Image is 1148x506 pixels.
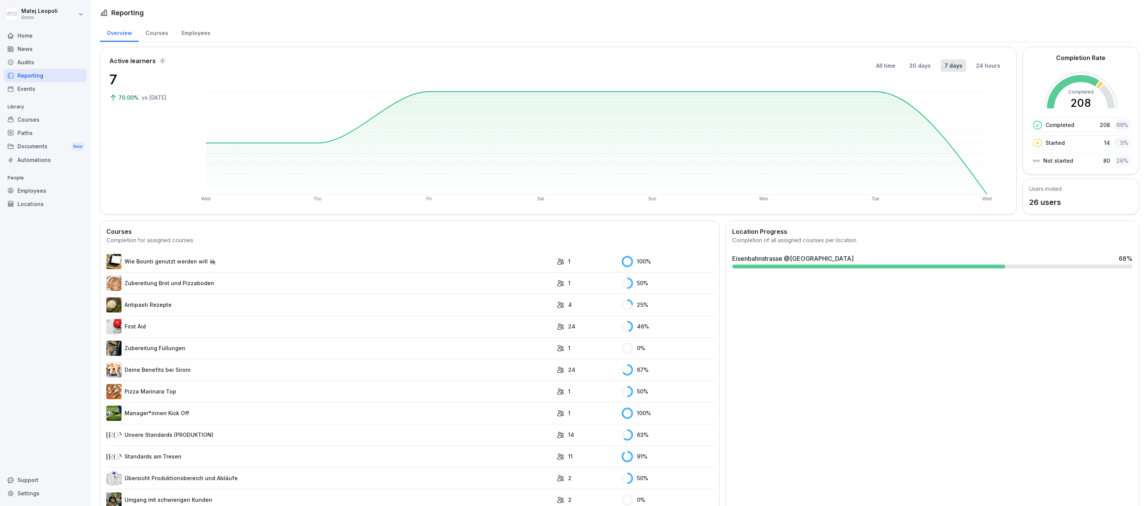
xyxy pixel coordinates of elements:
div: 100 % [622,256,713,267]
img: i4ui5288c8k9896awxn1tre9.png [106,406,122,421]
a: Overview [100,22,139,42]
div: 0 % [622,494,713,506]
div: Completion for assigned courses [106,236,713,245]
p: 7 [109,69,185,90]
div: 50 % [622,473,713,484]
a: Employees [175,22,217,42]
a: Events [4,82,87,95]
div: 100 % [622,408,713,419]
p: 24 [568,366,575,374]
p: 1 [568,387,570,395]
a: Zubereitung Füllungen [106,341,553,356]
text: Thu [314,196,322,201]
a: Employees [4,184,87,197]
img: yywuv9ckt9ax3nq56adns8w7.png [106,471,122,486]
text: Tue [872,196,880,201]
img: pak3lu93rb7wwt42kbfr1gbm.png [106,297,122,312]
p: Sironi [21,15,58,20]
div: Eisenbahnstrasse @[GEOGRAPHIC_DATA] [732,254,854,263]
text: Fri [426,196,432,201]
div: Paths [4,126,87,140]
a: Reporting [4,69,87,82]
p: vs [DATE] [142,94,166,102]
div: Completion of all assigned courses per location [732,236,1132,245]
div: 26 % [1114,155,1131,166]
img: lqv555mlp0nk8rvfp4y70ul5.png [106,449,122,464]
p: 2 [568,474,572,482]
a: Automations [4,153,87,167]
text: Mon [760,196,768,201]
p: Not started [1043,157,1073,165]
text: Wed [201,196,210,201]
a: Antipasti Rezepte [106,297,553,312]
p: Matej Leopoli [21,8,58,14]
a: Standards am Tresen [106,449,553,464]
div: Courses [139,22,175,42]
h2: Completion Rate [1056,53,1105,62]
text: Sat [537,196,545,201]
div: 0 % [622,343,713,354]
p: 1 [568,344,570,352]
div: 69 % [1114,119,1131,130]
div: 67 % [622,364,713,376]
img: lqv555mlp0nk8rvfp4y70ul5.png [106,427,122,443]
a: Manager*innen Kick Off [106,406,553,421]
h2: Location Progress [732,227,1132,236]
div: 46 % [622,321,713,332]
p: Started [1045,139,1065,147]
a: Wie Bounti genutzt werden will 👩🏽‍🍳 [106,254,553,269]
p: 1 [568,409,570,417]
img: w9nobtcttnghg4wslidxrrlr.png [106,276,122,291]
a: Locations [4,197,87,211]
button: 7 days [941,59,966,72]
p: 208 [1100,121,1110,129]
p: 26 users [1029,197,1062,208]
div: 25 % [622,299,713,311]
div: Documents [4,140,87,154]
p: 14 [1104,139,1110,147]
p: 14 [568,431,574,439]
a: Home [4,29,87,42]
div: 68 % [1119,254,1132,263]
div: 50 % [622,278,713,289]
img: p05qwohz0o52ysbx64gsjie8.png [106,341,122,356]
p: 11 [568,452,573,460]
button: 30 days [905,59,935,72]
a: First Aid [106,319,553,334]
a: Audits [4,56,87,69]
a: Settings [4,487,87,500]
div: New [71,142,84,151]
h1: Reporting [111,8,144,18]
img: bqcw87wt3eaim098drrkbvff.png [106,254,122,269]
div: 50 % [622,386,713,397]
img: jnx4cumldtmuu36vvhh5e6s9.png [106,384,122,399]
text: Wed [982,196,992,201]
a: Eisenbahnstrasse @[GEOGRAPHIC_DATA]68% [729,251,1135,271]
p: Library [4,101,87,113]
p: 4 [568,301,572,309]
img: qv31ye6da0ab8wtu5n9xmwyd.png [106,362,122,378]
button: All time [872,59,899,72]
a: DocumentsNew [4,140,87,154]
p: 24 [568,322,575,330]
text: Sun [648,196,656,201]
div: 91 % [622,451,713,462]
a: Unsere Standards (PRODUKTION) [106,427,553,443]
p: 70.00% [118,94,140,102]
h2: Courses [106,227,713,236]
button: 24 hours [972,59,1004,72]
a: Übersicht Produktionsbereich und Abläufe [106,471,553,486]
a: News [4,42,87,56]
h5: Users invited [1029,185,1062,193]
div: 5 % [1114,137,1131,148]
